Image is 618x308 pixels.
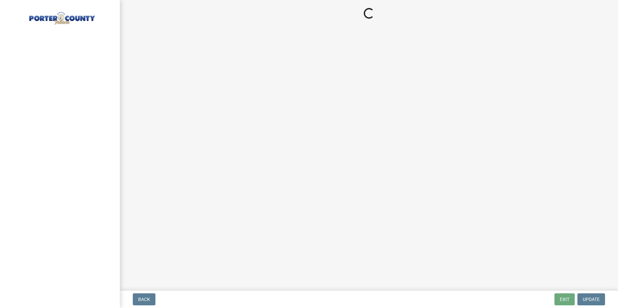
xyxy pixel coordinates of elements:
button: Exit [554,293,575,305]
button: Update [577,293,605,305]
span: Update [583,297,600,302]
button: Back [133,293,155,305]
img: Porter County, Indiana [13,7,109,26]
span: Back [138,297,150,302]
